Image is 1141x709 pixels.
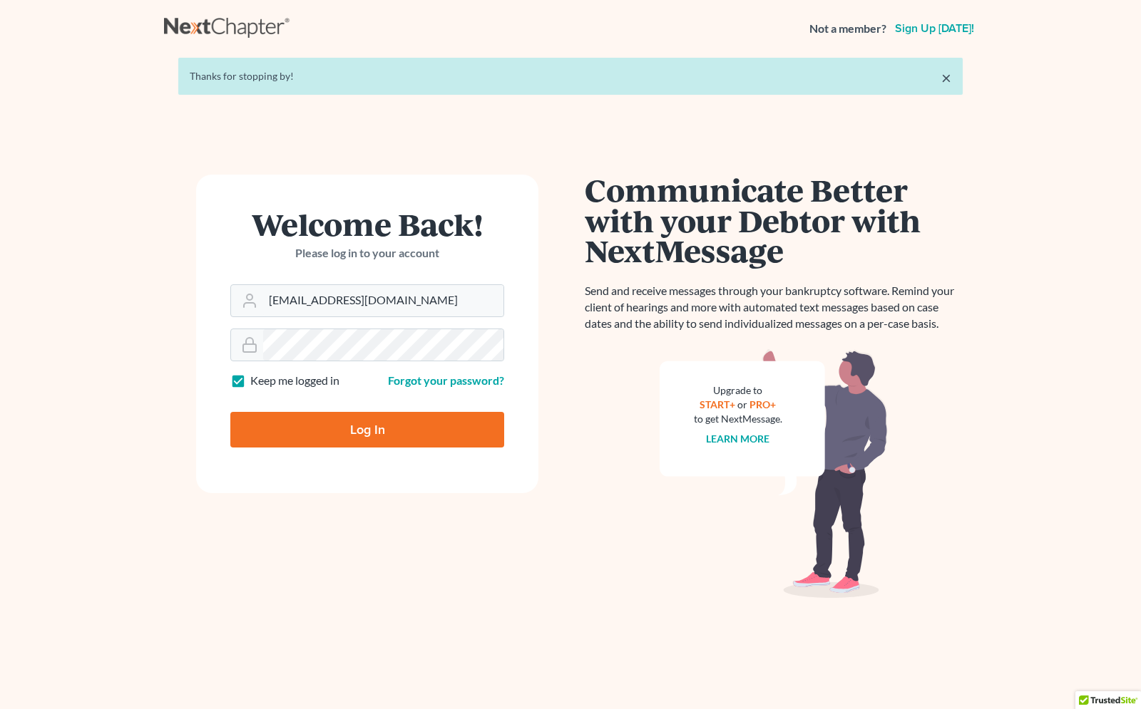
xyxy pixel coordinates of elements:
[263,285,503,316] input: Email Address
[230,412,504,447] input: Log In
[230,245,504,262] p: Please log in to your account
[694,383,782,398] div: Upgrade to
[892,23,977,34] a: Sign up [DATE]!
[660,349,888,599] img: nextmessage_bg-59042aed3d76b12b5cd301f8e5b87938c9018125f34e5fa2b7a6b67550977c72.svg
[230,209,504,239] h1: Welcome Back!
[585,283,963,332] p: Send and receive messages through your bankruptcy software. Remind your client of hearings and mo...
[388,373,504,387] a: Forgot your password?
[738,398,748,410] span: or
[809,21,886,37] strong: Not a member?
[941,69,951,86] a: ×
[700,398,736,410] a: START+
[190,69,951,83] div: Thanks for stopping by!
[707,433,770,445] a: Learn more
[250,373,339,389] label: Keep me logged in
[694,412,782,426] div: to get NextMessage.
[585,175,963,266] h1: Communicate Better with your Debtor with NextMessage
[750,398,777,410] a: PRO+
